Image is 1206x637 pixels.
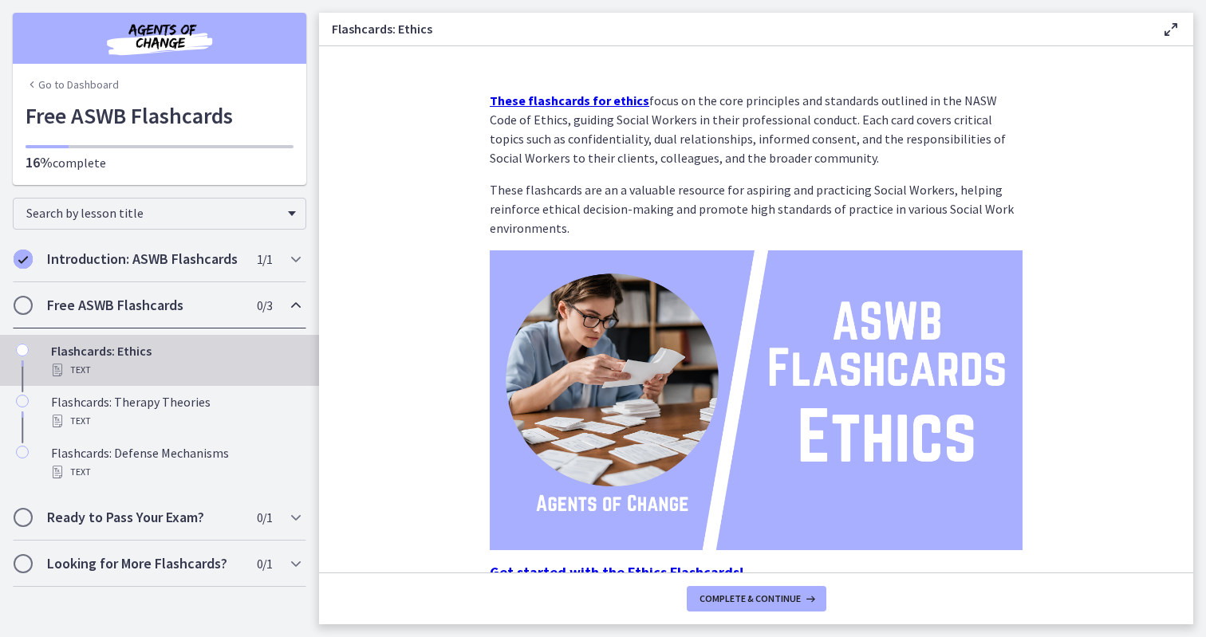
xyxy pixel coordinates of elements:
[47,508,242,527] h2: Ready to Pass Your Exam?
[26,205,280,221] span: Search by lesson title
[687,586,826,611] button: Complete & continue
[51,462,300,482] div: Text
[47,554,242,573] h2: Looking for More Flashcards?
[26,99,294,132] h1: Free ASWB Flashcards
[14,250,33,269] i: Completed
[51,411,300,431] div: Text
[47,250,242,269] h2: Introduction: ASWB Flashcards
[26,153,53,171] span: 16%
[64,19,255,57] img: Agents of Change
[490,91,1023,167] p: focus on the core principles and standards outlined in the NASW Code of Ethics, guiding Social Wo...
[51,360,300,379] div: Text
[26,77,119,92] a: Go to Dashboard
[51,443,300,482] div: Flashcards: Defense Mechanisms
[51,392,300,431] div: Flashcards: Therapy Theories
[13,198,306,230] div: Search by lesson title
[257,250,272,269] span: 1 / 1
[332,19,1136,38] h3: Flashcards: Ethics
[51,341,300,379] div: Flashcards: Ethics
[700,592,801,605] span: Complete & continue
[490,564,743,580] a: Get started with the Ethics Flashcards!
[26,153,294,172] p: complete
[257,296,272,315] span: 0 / 3
[490,180,1023,238] p: These flashcards are an a valuable resource for aspiring and practicing Social Workers, helping r...
[47,296,242,315] h2: Free ASWB Flashcards
[257,554,272,573] span: 0 / 1
[490,92,649,108] a: These flashcards for ethics
[257,508,272,527] span: 0 / 1
[490,563,743,581] strong: Get started with the Ethics Flashcards!
[490,250,1023,550] img: ASWB_Flashcards_Ethics.png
